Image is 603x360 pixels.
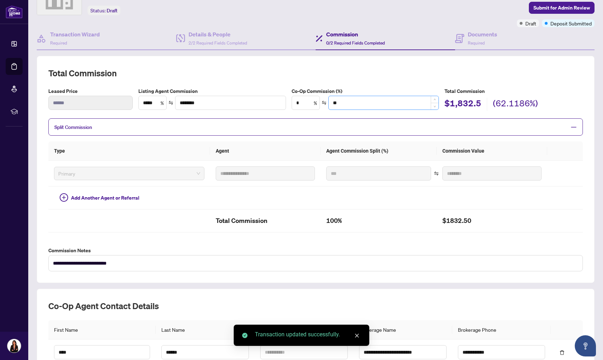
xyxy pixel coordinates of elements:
[353,320,452,340] th: Brokerage Name
[322,100,327,105] span: swap
[560,350,565,355] span: delete
[550,19,592,27] span: Deposit Submitted
[48,141,210,161] th: Type
[255,330,361,339] div: Transaction updated successfully.
[242,333,247,338] span: check-circle
[255,320,353,340] th: Agent Email
[468,40,485,46] span: Required
[468,30,497,39] h4: Documents
[88,6,120,15] div: Status:
[48,300,583,312] h2: Co-op Agent Contact Details
[444,98,481,111] h2: $1,832.5
[326,30,385,39] h4: Commission
[107,7,118,14] span: Draft
[60,193,68,202] span: plus-circle
[525,19,536,27] span: Draft
[58,168,200,179] span: Primary
[48,320,156,340] th: First Name
[431,103,438,110] span: Decrease Value
[6,5,23,18] img: logo
[354,333,359,338] span: close
[434,105,436,108] span: down
[50,40,67,46] span: Required
[529,2,595,14] button: Submit for Admin Review
[575,335,596,356] button: Open asap
[326,40,385,46] span: 0/2 Required Fields Completed
[292,87,439,95] label: Co-Op Commission (%)
[189,40,247,46] span: 2/2 Required Fields Completed
[48,87,133,95] label: Leased Price
[54,124,92,130] span: Split Commission
[138,87,286,95] label: Listing Agent Commission
[48,67,583,79] h2: Total Commission
[326,215,431,226] h2: 100%
[7,339,21,353] img: Profile Icon
[54,192,145,203] button: Add Another Agent or Referral
[493,98,538,111] h2: (62.1186%)
[210,141,321,161] th: Agent
[156,320,255,340] th: Last Name
[452,320,551,340] th: Brokerage Phone
[321,141,437,161] th: Agent Commission Split (%)
[571,124,577,130] span: minus
[353,332,361,340] a: Close
[216,215,315,226] h2: Total Commission
[48,247,583,254] label: Commission Notes
[533,2,590,13] span: Submit for Admin Review
[189,30,247,39] h4: Details & People
[431,96,438,103] span: Increase Value
[50,30,100,39] h4: Transaction Wizard
[48,118,583,136] div: Split Commission
[168,100,173,105] span: swap
[442,215,542,226] h2: $1832.50
[71,194,139,202] span: Add Another Agent or Referral
[444,87,583,95] h5: Total Commission
[434,171,439,176] span: swap
[437,141,547,161] th: Commission Value
[434,98,436,101] span: up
